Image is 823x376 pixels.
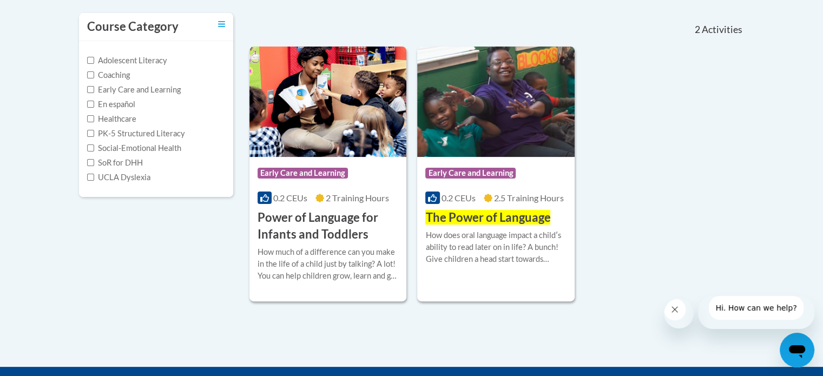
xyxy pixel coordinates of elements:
input: Checkbox for Options [87,71,94,78]
label: Early Care and Learning [87,84,181,96]
iframe: Message from company [698,296,814,329]
h3: Power of Language for Infants and Toddlers [258,209,399,243]
input: Checkbox for Options [87,115,94,122]
span: The Power of Language [425,210,550,225]
img: Course Logo [249,47,407,157]
a: Course LogoEarly Care and Learning0.2 CEUs2.5 Training Hours The Power of LanguageHow does oral l... [417,47,575,301]
label: UCLA Dyslexia [87,171,150,183]
label: Healthcare [87,113,136,125]
img: Course Logo [417,47,575,157]
span: Early Care and Learning [425,168,516,179]
a: Toggle collapse [218,18,225,30]
iframe: Button to launch messaging window [780,333,814,367]
label: SoR for DHH [87,157,143,169]
label: Coaching [87,69,130,81]
span: Early Care and Learning [258,168,348,179]
iframe: Close message [664,299,694,328]
span: 0.2 CEUs [442,193,476,203]
input: Checkbox for Options [87,144,94,151]
div: How does oral language impact a childʹs ability to read later on in life? A bunch! Give children ... [425,229,567,265]
input: Checkbox for Options [87,57,94,64]
input: Checkbox for Options [87,86,94,93]
label: PK-5 Structured Literacy [87,128,185,140]
span: Activities [702,24,742,36]
span: 2 Training Hours [326,193,389,203]
label: Social-Emotional Health [87,142,181,154]
span: 0.2 CEUs [273,193,307,203]
span: 2 [694,24,700,36]
input: Checkbox for Options [87,130,94,137]
span: 2.5 Training Hours [494,193,564,203]
label: En español [87,98,135,110]
h3: Course Category [87,18,179,35]
a: Course LogoEarly Care and Learning0.2 CEUs2 Training Hours Power of Language for Infants and Todd... [249,47,407,301]
input: Checkbox for Options [87,174,94,181]
div: How much of a difference can you make in the life of a child just by talking? A lot! You can help... [258,246,399,282]
label: Adolescent Literacy [87,55,167,67]
input: Checkbox for Options [87,159,94,166]
input: Checkbox for Options [87,101,94,108]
